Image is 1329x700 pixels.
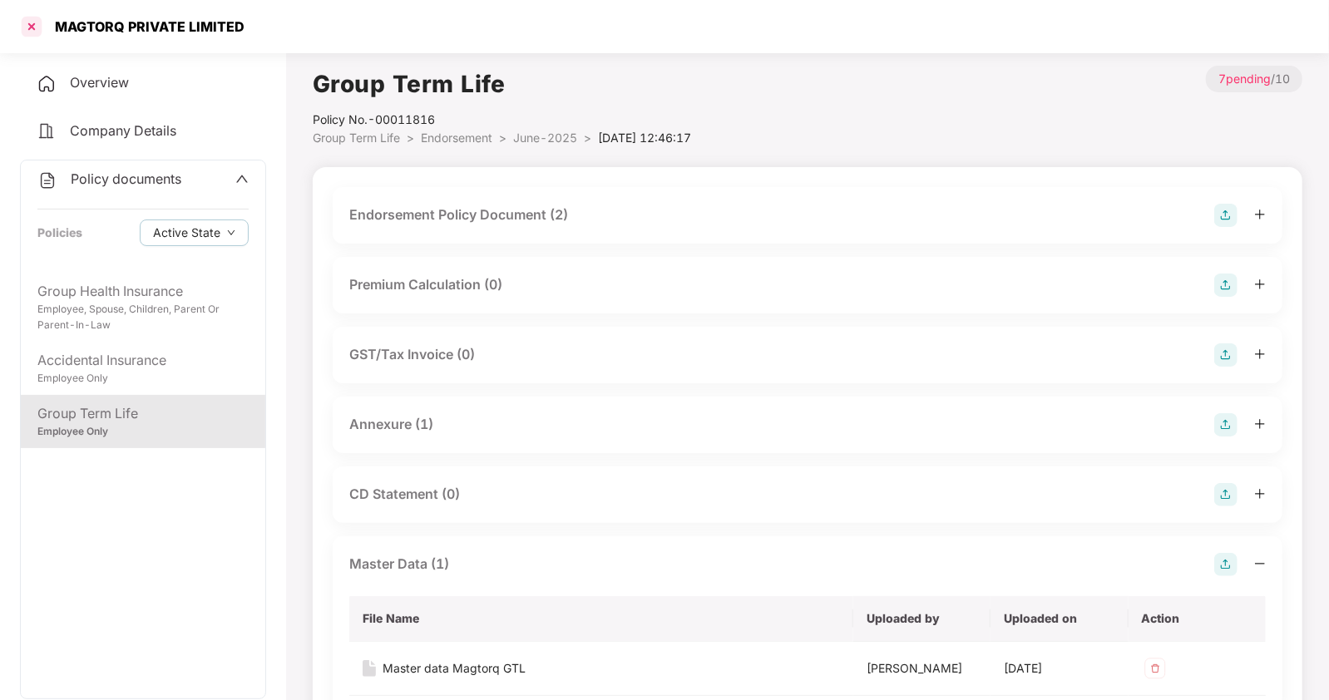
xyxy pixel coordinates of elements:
img: svg+xml;base64,PHN2ZyB4bWxucz0iaHR0cDovL3d3dy53My5vcmcvMjAwMC9zdmciIHdpZHRoPSIyOCIgaGVpZ2h0PSIyOC... [1214,204,1238,227]
h1: Group Term Life [313,66,691,102]
span: [DATE] 12:46:17 [598,131,691,145]
img: svg+xml;base64,PHN2ZyB4bWxucz0iaHR0cDovL3d3dy53My5vcmcvMjAwMC9zdmciIHdpZHRoPSIyNCIgaGVpZ2h0PSIyNC... [37,170,57,190]
th: Uploaded by [853,596,991,642]
span: > [584,131,591,145]
img: svg+xml;base64,PHN2ZyB4bWxucz0iaHR0cDovL3d3dy53My5vcmcvMjAwMC9zdmciIHdpZHRoPSIxNiIgaGVpZ2h0PSIyMC... [363,660,376,677]
div: MAGTORQ PRIVATE LIMITED [45,18,245,35]
th: Uploaded on [991,596,1128,642]
span: Group Term Life [313,131,400,145]
div: Policy No.- 00011816 [313,111,691,129]
span: plus [1254,209,1266,220]
span: Policy documents [71,170,181,187]
span: 7 pending [1218,71,1271,86]
span: plus [1254,488,1266,500]
div: Group Term Life [37,403,249,424]
div: CD Statement (0) [349,484,460,505]
div: Accidental Insurance [37,350,249,371]
div: Employee Only [37,371,249,387]
span: Company Details [70,122,176,139]
span: down [227,229,235,238]
img: svg+xml;base64,PHN2ZyB4bWxucz0iaHR0cDovL3d3dy53My5vcmcvMjAwMC9zdmciIHdpZHRoPSIyOCIgaGVpZ2h0PSIyOC... [1214,553,1238,576]
span: Active State [153,224,220,242]
div: Premium Calculation (0) [349,274,502,295]
div: Policies [37,224,82,242]
div: Employee, Spouse, Children, Parent Or Parent-In-Law [37,302,249,333]
th: Action [1129,596,1266,642]
img: svg+xml;base64,PHN2ZyB4bWxucz0iaHR0cDovL3d3dy53My5vcmcvMjAwMC9zdmciIHdpZHRoPSIyNCIgaGVpZ2h0PSIyNC... [37,121,57,141]
p: / 10 [1206,66,1302,92]
th: File Name [349,596,853,642]
img: svg+xml;base64,PHN2ZyB4bWxucz0iaHR0cDovL3d3dy53My5vcmcvMjAwMC9zdmciIHdpZHRoPSIyNCIgaGVpZ2h0PSIyNC... [37,74,57,94]
span: plus [1254,348,1266,360]
div: Annexure (1) [349,414,433,435]
img: svg+xml;base64,PHN2ZyB4bWxucz0iaHR0cDovL3d3dy53My5vcmcvMjAwMC9zdmciIHdpZHRoPSIyOCIgaGVpZ2h0PSIyOC... [1214,483,1238,506]
div: Master data Magtorq GTL [383,659,526,678]
span: Overview [70,74,129,91]
span: > [407,131,414,145]
span: up [235,172,249,185]
span: > [499,131,506,145]
span: June-2025 [513,131,577,145]
div: Group Health Insurance [37,281,249,302]
div: [DATE] [1004,659,1114,678]
button: Active Statedown [140,219,249,246]
div: Endorsement Policy Document (2) [349,205,568,225]
span: minus [1254,558,1266,569]
div: Employee Only [37,424,249,440]
img: svg+xml;base64,PHN2ZyB4bWxucz0iaHR0cDovL3d3dy53My5vcmcvMjAwMC9zdmciIHdpZHRoPSIyOCIgaGVpZ2h0PSIyOC... [1214,413,1238,436]
div: Master Data (1) [349,554,449,574]
div: GST/Tax Invoice (0) [349,344,475,365]
span: plus [1254,418,1266,430]
span: plus [1254,279,1266,290]
img: svg+xml;base64,PHN2ZyB4bWxucz0iaHR0cDovL3d3dy53My5vcmcvMjAwMC9zdmciIHdpZHRoPSIyOCIgaGVpZ2h0PSIyOC... [1214,343,1238,367]
img: svg+xml;base64,PHN2ZyB4bWxucz0iaHR0cDovL3d3dy53My5vcmcvMjAwMC9zdmciIHdpZHRoPSIyOCIgaGVpZ2h0PSIyOC... [1214,274,1238,297]
span: Endorsement [421,131,492,145]
img: svg+xml;base64,PHN2ZyB4bWxucz0iaHR0cDovL3d3dy53My5vcmcvMjAwMC9zdmciIHdpZHRoPSIzMiIgaGVpZ2h0PSIzMi... [1142,655,1168,682]
div: [PERSON_NAME] [867,659,977,678]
